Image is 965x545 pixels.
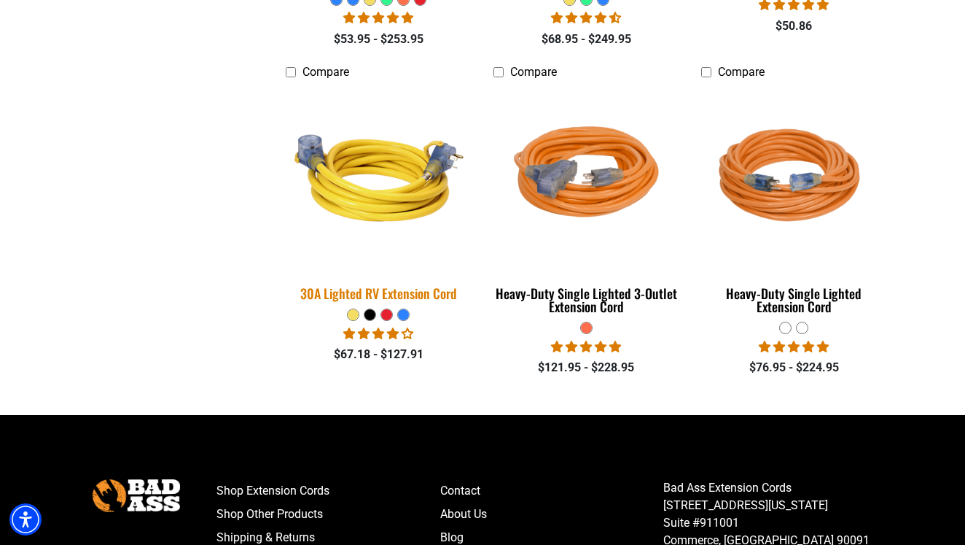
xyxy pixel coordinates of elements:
[702,93,886,261] img: orange
[551,340,621,354] span: 5.00 stars
[216,503,440,526] a: Shop Other Products
[286,287,472,300] div: 30A Lighted RV Extension Cord
[93,479,180,512] img: Bad Ass Extension Cords
[701,287,887,313] div: Heavy-Duty Single Lighted Extension Cord
[277,85,481,271] img: yellow
[551,11,621,25] span: 4.64 stars
[440,479,664,503] a: Contact
[440,503,664,526] a: About Us
[302,65,349,79] span: Compare
[494,93,678,261] img: orange
[286,87,472,309] a: yellow 30A Lighted RV Extension Cord
[216,479,440,503] a: Shop Extension Cords
[343,327,413,341] span: 4.11 stars
[493,31,679,48] div: $68.95 - $249.95
[701,359,887,376] div: $76.95 - $224.95
[718,65,765,79] span: Compare
[343,11,413,25] span: 4.87 stars
[759,340,829,354] span: 5.00 stars
[493,287,679,313] div: Heavy-Duty Single Lighted 3-Outlet Extension Cord
[286,346,472,363] div: $67.18 - $127.91
[493,359,679,376] div: $121.95 - $228.95
[701,87,887,322] a: orange Heavy-Duty Single Lighted Extension Cord
[286,31,472,48] div: $53.95 - $253.95
[701,18,887,35] div: $50.86
[510,65,557,79] span: Compare
[493,87,679,322] a: orange Heavy-Duty Single Lighted 3-Outlet Extension Cord
[9,503,42,536] div: Accessibility Menu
